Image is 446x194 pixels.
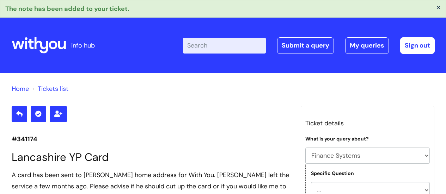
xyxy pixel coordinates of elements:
input: Search [183,38,266,53]
label: Specific Question [311,170,354,176]
li: Tickets list [31,83,68,94]
button: × [436,4,441,10]
a: My queries [345,37,389,54]
p: #341174 [12,133,290,145]
p: info hub [71,40,95,51]
div: | - [183,37,435,54]
h3: Ticket details [305,118,430,129]
a: Sign out [400,37,435,54]
h1: Lancashire YP Card [12,151,290,164]
li: Solution home [12,83,29,94]
a: Home [12,85,29,93]
a: Submit a query [277,37,334,54]
label: What is your query about? [305,136,369,142]
a: Tickets list [38,85,68,93]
